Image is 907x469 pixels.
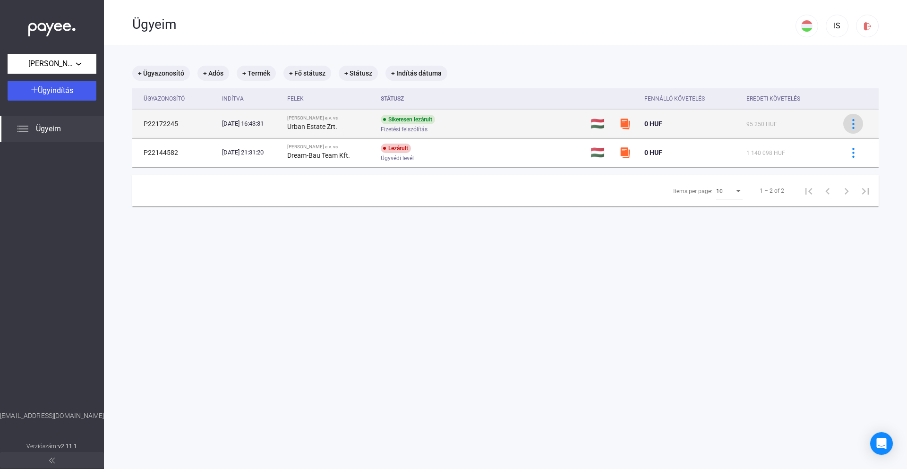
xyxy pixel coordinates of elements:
[31,86,38,93] img: plus-white.svg
[28,17,76,37] img: white-payee-white-dot.svg
[848,148,858,158] img: more-blue
[587,110,616,138] td: 🇭🇺
[8,54,96,74] button: [PERSON_NAME] e.v.
[36,123,61,135] span: Ügyeim
[222,148,280,157] div: [DATE] 21:31:20
[716,188,723,195] span: 10
[132,110,218,138] td: P22172245
[287,93,373,104] div: Felek
[746,93,800,104] div: Eredeti követelés
[843,114,863,134] button: more-blue
[222,93,244,104] div: Indítva
[197,66,229,81] mat-chip: + Adós
[760,185,784,196] div: 1 – 2 of 2
[619,147,631,158] img: szamlazzhu-mini
[287,144,373,150] div: [PERSON_NAME] e.v. vs
[848,119,858,129] img: more-blue
[746,121,777,128] span: 95 250 HUF
[8,81,96,101] button: Ügyindítás
[287,123,337,130] strong: Urban Estate Zrt.
[38,86,73,95] span: Ügyindítás
[856,15,879,37] button: logout-red
[796,15,818,37] button: HU
[132,66,190,81] mat-chip: + Ügyazonosító
[144,93,185,104] div: Ügyazonosító
[339,66,378,81] mat-chip: + Státusz
[619,118,631,129] img: szamlazzhu-mini
[673,186,712,197] div: Items per page:
[287,152,350,159] strong: Dream-Bau Team Kft.
[826,15,848,37] button: IS
[746,93,832,104] div: Eredeti követelés
[801,20,813,32] img: HU
[17,123,28,135] img: list.svg
[863,21,873,31] img: logout-red
[843,143,863,162] button: more-blue
[28,58,76,69] span: [PERSON_NAME] e.v.
[49,458,55,463] img: arrow-double-left-grey.svg
[799,181,818,200] button: First page
[381,153,414,164] span: Ügyvédi levél
[237,66,276,81] mat-chip: + Termék
[746,150,785,156] span: 1 140 098 HUF
[644,93,738,104] div: Fennálló követelés
[644,120,662,128] span: 0 HUF
[385,66,447,81] mat-chip: + Indítás dátuma
[377,88,587,110] th: Státusz
[132,138,218,167] td: P22144582
[837,181,856,200] button: Next page
[287,115,373,121] div: [PERSON_NAME] e.v. vs
[644,93,705,104] div: Fennálló követelés
[132,17,796,33] div: Ügyeim
[381,124,428,135] span: Fizetési felszólítás
[287,93,304,104] div: Felek
[144,93,214,104] div: Ügyazonosító
[587,138,616,167] td: 🇭🇺
[222,93,280,104] div: Indítva
[716,185,743,196] mat-select: Items per page:
[870,432,893,455] div: Open Intercom Messenger
[381,115,435,124] div: Sikeresen lezárult
[829,20,845,32] div: IS
[58,443,77,450] strong: v2.11.1
[644,149,662,156] span: 0 HUF
[856,181,875,200] button: Last page
[283,66,331,81] mat-chip: + Fő státusz
[381,144,411,153] div: Lezárult
[818,181,837,200] button: Previous page
[222,119,280,128] div: [DATE] 16:43:31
